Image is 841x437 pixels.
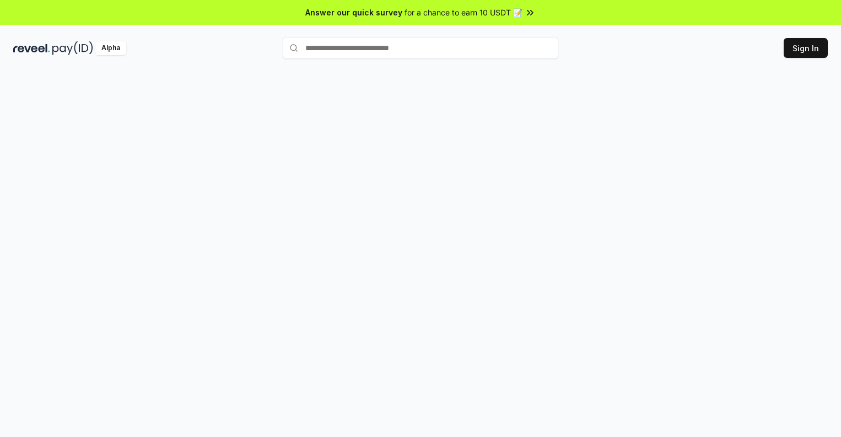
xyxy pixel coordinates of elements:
[784,38,828,58] button: Sign In
[52,41,93,55] img: pay_id
[13,41,50,55] img: reveel_dark
[95,41,126,55] div: Alpha
[405,7,522,18] span: for a chance to earn 10 USDT 📝
[305,7,402,18] span: Answer our quick survey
